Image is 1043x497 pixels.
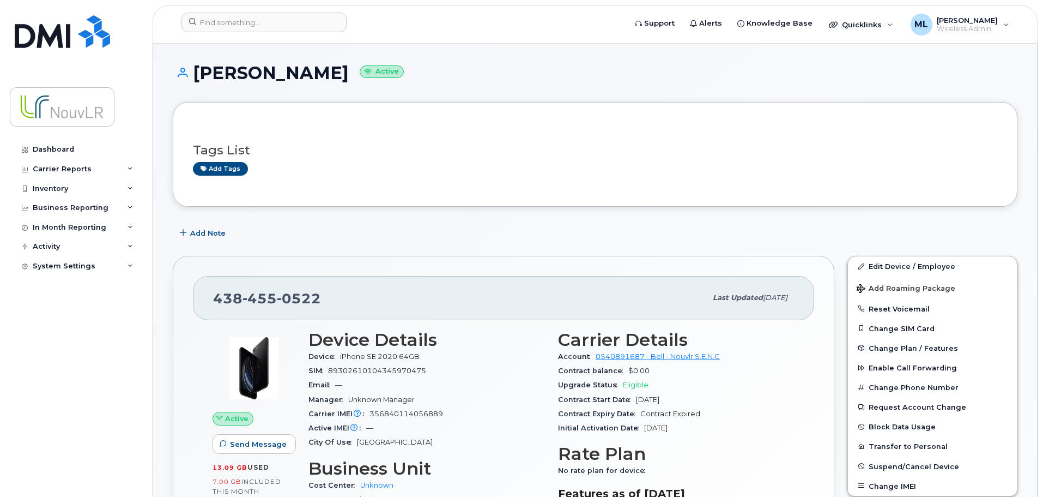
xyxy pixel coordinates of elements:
[763,294,787,302] span: [DATE]
[277,290,321,307] span: 0522
[173,223,235,243] button: Add Note
[558,466,651,475] span: No rate plan for device
[713,294,763,302] span: Last updated
[308,367,328,375] span: SIM
[340,352,420,361] span: iPhone SE 2020 64GB
[328,367,426,375] span: 89302610104345970475
[558,352,596,361] span: Account
[308,352,340,361] span: Device
[190,228,226,238] span: Add Note
[360,481,393,489] a: Unknown
[308,330,545,350] h3: Device Details
[369,410,443,418] span: 356840114056889
[308,424,366,432] span: Active IMEI
[558,330,795,350] h3: Carrier Details
[348,396,415,404] span: Unknown Manager
[308,459,545,478] h3: Business Unit
[242,290,277,307] span: 455
[558,396,636,404] span: Contract Start Date
[869,364,957,372] span: Enable Call Forwarding
[558,381,623,389] span: Upgrade Status
[636,396,659,404] span: [DATE]
[308,438,357,446] span: City Of Use
[308,410,369,418] span: Carrier IMEI
[848,417,1017,436] button: Block Data Usage
[558,410,640,418] span: Contract Expiry Date
[848,397,1017,417] button: Request Account Change
[213,478,241,486] span: 7.00 GB
[558,444,795,464] h3: Rate Plan
[308,396,348,404] span: Manager
[558,424,644,432] span: Initial Activation Date
[247,463,269,471] span: used
[360,65,404,78] small: Active
[869,462,959,470] span: Suspend/Cancel Device
[848,457,1017,476] button: Suspend/Cancel Device
[308,381,335,389] span: Email
[848,256,1017,276] a: Edit Device / Employee
[225,414,248,424] span: Active
[848,277,1017,299] button: Add Roaming Package
[848,338,1017,358] button: Change Plan / Features
[848,319,1017,338] button: Change SIM Card
[213,434,296,454] button: Send Message
[848,476,1017,496] button: Change IMEI
[230,439,287,450] span: Send Message
[221,336,287,401] img: image20231002-3703462-2fle3a.jpeg
[193,162,248,176] a: Add tags
[558,367,628,375] span: Contract balance
[193,143,997,157] h3: Tags List
[213,290,321,307] span: 438
[869,344,958,352] span: Change Plan / Features
[366,424,373,432] span: —
[335,381,342,389] span: —
[848,436,1017,456] button: Transfer to Personal
[213,464,247,471] span: 13.09 GB
[644,424,668,432] span: [DATE]
[623,381,648,389] span: Eligible
[857,284,955,295] span: Add Roaming Package
[213,477,281,495] span: included this month
[173,63,1017,82] h1: [PERSON_NAME]
[628,367,650,375] span: $0.00
[848,299,1017,319] button: Reset Voicemail
[848,358,1017,378] button: Enable Call Forwarding
[596,352,720,361] a: 0540891687 - Bell - Nouvlr S.E.N.C
[640,410,700,418] span: Contract Expired
[848,378,1017,397] button: Change Phone Number
[357,438,433,446] span: [GEOGRAPHIC_DATA]
[308,481,360,489] span: Cost Center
